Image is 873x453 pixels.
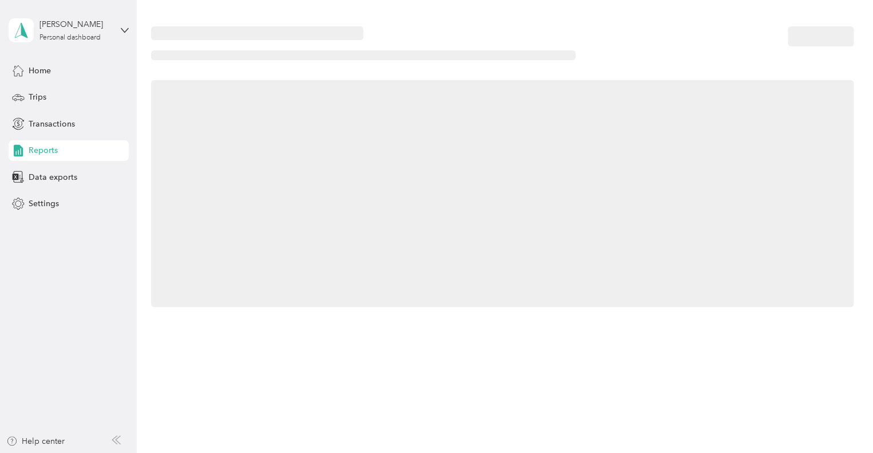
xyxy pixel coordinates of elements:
iframe: Everlance-gr Chat Button Frame [809,389,873,453]
span: Home [29,65,51,77]
span: Trips [29,91,46,103]
div: [PERSON_NAME] [39,18,111,30]
div: Personal dashboard [39,34,101,41]
span: Transactions [29,118,75,130]
span: Reports [29,144,58,156]
span: Data exports [29,171,77,183]
button: Help center [6,435,65,447]
span: Settings [29,198,59,210]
